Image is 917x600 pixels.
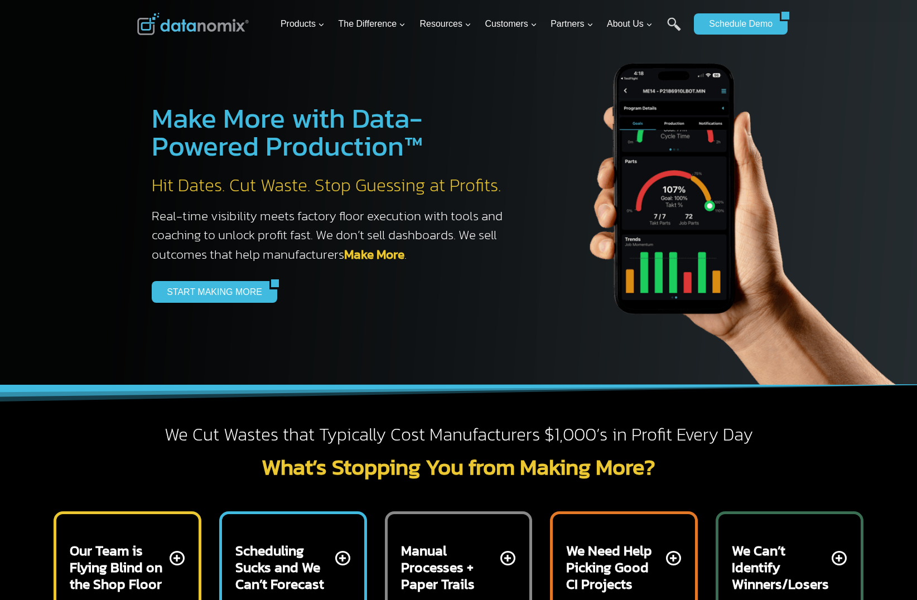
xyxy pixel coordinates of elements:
[70,542,167,592] h2: Our Team is Flying Blind on the Shop Floor
[401,542,499,592] h2: Manual Processes + Paper Trails
[281,17,325,31] span: Products
[137,13,249,35] img: Datanomix
[566,542,664,592] h2: We Need Help Picking Good CI Projects
[152,206,514,264] h3: Real-time visibility meets factory floor execution with tools and coaching to unlock profit fast....
[694,13,780,35] a: Schedule Demo
[235,542,333,592] h2: Scheduling Sucks and We Can’t Forecast
[344,245,404,264] a: Make More
[152,174,514,197] h2: Hit Dates. Cut Waste. Stop Guessing at Profits.
[152,281,269,302] a: START MAKING MORE
[137,456,780,478] h2: What’s Stopping You from Making More?
[137,423,780,447] h2: We Cut Wastes that Typically Cost Manufacturers $1,000’s in Profit Every Day
[607,17,653,31] span: About Us
[276,6,689,42] nav: Primary Navigation
[667,17,681,42] a: Search
[485,17,537,31] span: Customers
[419,17,471,31] span: Resources
[732,542,829,592] h2: We Can’t Identify Winners/Losers
[152,104,514,160] h1: Make More with Data-Powered Production™
[339,17,406,31] span: The Difference
[551,17,593,31] span: Partners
